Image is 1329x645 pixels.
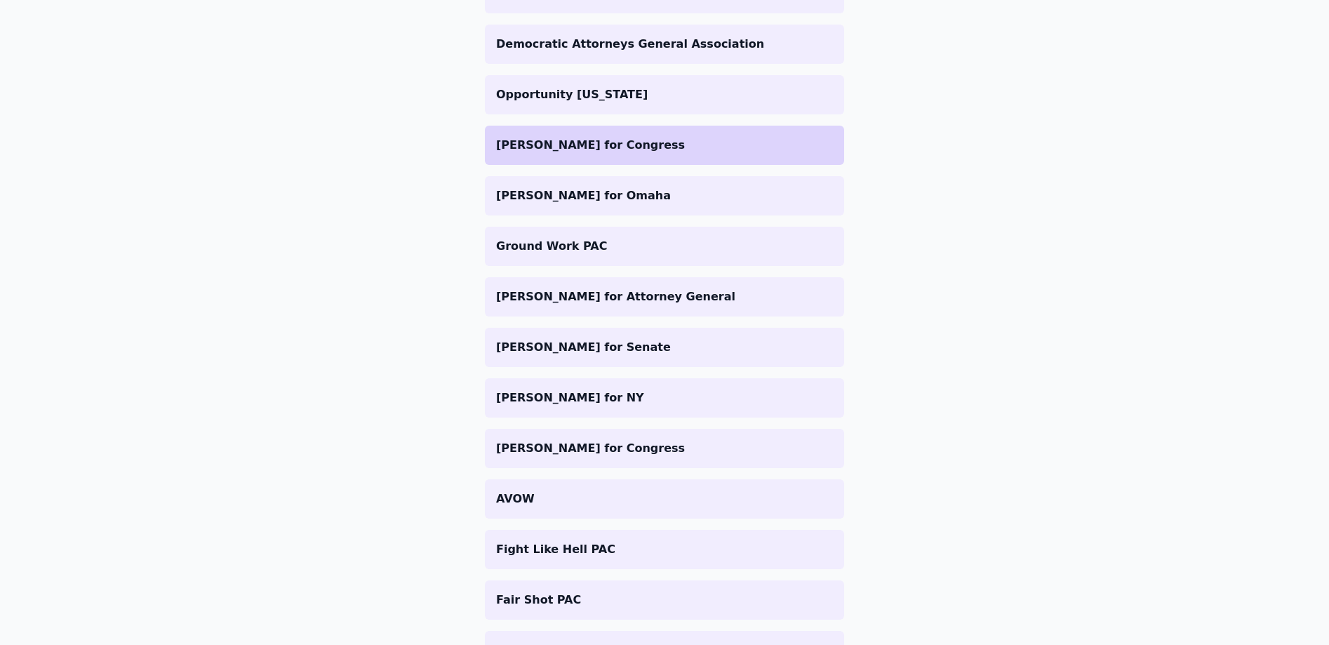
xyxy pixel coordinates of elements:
[496,491,833,507] p: AVOW
[496,440,833,457] p: [PERSON_NAME] for Congress
[496,187,833,204] p: [PERSON_NAME] for Omaha
[485,227,844,266] a: Ground Work PAC
[485,176,844,215] a: [PERSON_NAME] for Omaha
[485,328,844,367] a: [PERSON_NAME] for Senate
[485,126,844,165] a: [PERSON_NAME] for Congress
[485,25,844,64] a: Democratic Attorneys General Association
[485,429,844,468] a: [PERSON_NAME] for Congress
[496,238,833,255] p: Ground Work PAC
[485,75,844,114] a: Opportunity [US_STATE]
[496,339,833,356] p: [PERSON_NAME] for Senate
[496,592,833,609] p: Fair Shot PAC
[496,288,833,305] p: [PERSON_NAME] for Attorney General
[485,277,844,317] a: [PERSON_NAME] for Attorney General
[496,137,833,154] p: [PERSON_NAME] for Congress
[485,580,844,620] a: Fair Shot PAC
[485,378,844,418] a: [PERSON_NAME] for NY
[485,479,844,519] a: AVOW
[496,390,833,406] p: [PERSON_NAME] for NY
[485,530,844,569] a: Fight Like Hell PAC
[496,86,833,103] p: Opportunity [US_STATE]
[496,541,833,558] p: Fight Like Hell PAC
[496,36,833,53] p: Democratic Attorneys General Association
